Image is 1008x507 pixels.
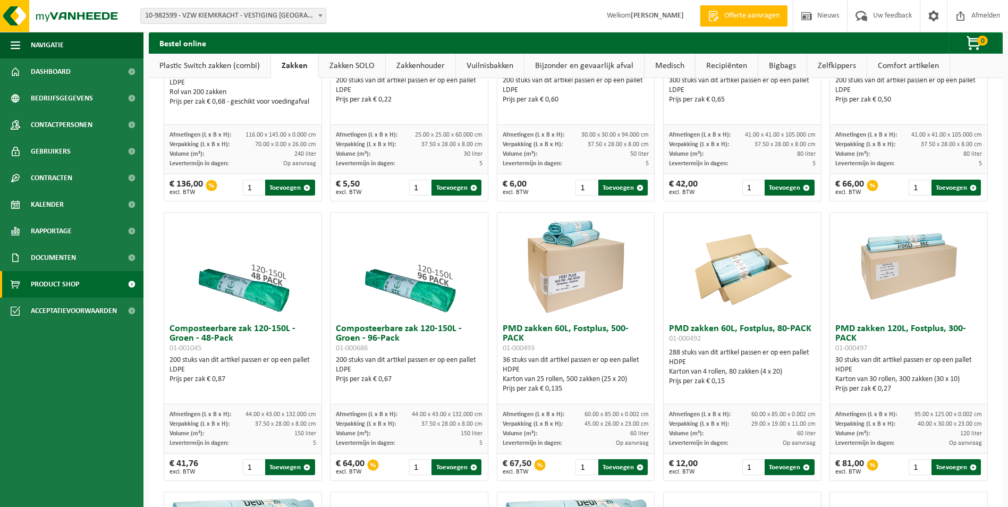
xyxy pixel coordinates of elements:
[336,95,482,105] div: Prijs per zak € 0,22
[503,375,649,384] div: Karton van 25 rollen, 500 zakken (25 x 20)
[616,440,649,446] span: Op aanvraag
[765,459,814,475] button: Toevoegen
[751,421,816,427] span: 29.00 x 19.00 x 11.00 cm
[431,459,481,475] button: Toevoegen
[265,459,315,475] button: Toevoegen
[503,324,649,353] h3: PMD zakken 60L, Fostplus, 500-PACK
[170,411,231,418] span: Afmetingen (L x B x H):
[479,160,482,167] span: 5
[336,151,370,157] span: Volume (m³):
[835,132,897,138] span: Afmetingen (L x B x H):
[31,271,79,298] span: Product Shop
[336,86,482,95] div: LDPE
[170,180,203,196] div: € 136,00
[243,459,264,475] input: 1
[669,324,816,345] h3: PMD zakken 60L, Fostplus, 80-PACK
[696,54,758,78] a: Recipiënten
[294,430,316,437] span: 150 liter
[758,54,807,78] a: Bigbags
[645,54,695,78] a: Medisch
[669,367,816,377] div: Karton van 4 rollen, 80 zakken (4 x 20)
[585,421,649,427] span: 45.00 x 26.00 x 23.00 cm
[669,335,701,343] span: 01-000492
[412,411,482,418] span: 44.00 x 43.00 x 132.000 cm
[963,151,982,157] span: 80 liter
[503,151,537,157] span: Volume (m³):
[742,180,764,196] input: 1
[909,180,930,196] input: 1
[835,151,870,157] span: Volume (m³):
[745,132,816,138] span: 41.00 x 41.00 x 105.000 cm
[170,440,228,446] span: Levertermijn in dagen:
[669,440,728,446] span: Levertermijn in dagen:
[503,180,529,196] div: € 6,00
[336,430,370,437] span: Volume (m³):
[503,365,649,375] div: HDPE
[415,132,482,138] span: 25.00 x 25.00 x 60.000 cm
[190,213,296,319] img: 01-001045
[742,459,764,475] input: 1
[669,411,731,418] span: Afmetingen (L x B x H):
[669,189,698,196] span: excl. BTW
[336,344,368,352] span: 01-000686
[669,76,816,105] div: 300 stuks van dit artikel passen er op een pallet
[336,365,482,375] div: LDPE
[669,348,816,386] div: 288 stuks van dit artikel passen er op een pallet
[456,54,524,78] a: Vuilnisbakken
[918,421,982,427] span: 40.00 x 30.00 x 23.00 cm
[598,180,648,196] button: Toevoegen
[503,469,531,475] span: excl. BTW
[669,430,704,437] span: Volume (m³):
[255,421,316,427] span: 37.50 x 28.00 x 8.00 cm
[170,430,204,437] span: Volume (m³):
[31,32,64,58] span: Navigatie
[503,86,649,95] div: LDPE
[431,180,481,196] button: Toevoegen
[265,180,315,196] button: Toevoegen
[503,411,564,418] span: Afmetingen (L x B x H):
[170,151,204,157] span: Volume (m³):
[914,411,982,418] span: 95.00 x 125.00 x 0.002 cm
[356,213,462,319] img: 01-000686
[170,421,230,427] span: Verpakking (L x B x H):
[765,180,814,196] button: Toevoegen
[835,459,864,475] div: € 81,00
[336,421,396,427] span: Verpakking (L x B x H):
[503,421,563,427] span: Verpakking (L x B x H):
[245,132,316,138] span: 116.00 x 145.00 x 0.000 cm
[294,151,316,157] span: 240 liter
[31,244,76,271] span: Documenten
[835,356,982,394] div: 30 stuks van dit artikel passen er op een pallet
[669,86,816,95] div: LDPE
[949,440,982,446] span: Op aanvraag
[461,430,482,437] span: 150 liter
[855,213,962,319] img: 01-000497
[421,141,482,148] span: 37.50 x 28.00 x 8.00 cm
[783,440,816,446] span: Op aanvraag
[140,8,326,24] span: 10-982599 - VZW KIEMKRACHT - VESTIGING DENDERMONDE - DENDERMONDE
[503,344,535,352] span: 01-000493
[797,151,816,157] span: 80 liter
[835,440,894,446] span: Levertermijn in dagen:
[336,469,365,475] span: excl. BTW
[386,54,455,78] a: Zakkenhouder
[835,411,897,418] span: Afmetingen (L x B x H):
[755,141,816,148] span: 37.50 x 28.00 x 8.00 cm
[835,95,982,105] div: Prijs per zak € 0,50
[581,132,649,138] span: 30.00 x 30.00 x 94.000 cm
[588,141,649,148] span: 37.50 x 28.00 x 8.00 cm
[336,440,395,446] span: Levertermijn in dagen:
[722,11,782,21] span: Offerte aanvragen
[479,440,482,446] span: 5
[797,430,816,437] span: 60 liter
[630,430,649,437] span: 60 liter
[646,160,649,167] span: 5
[503,430,537,437] span: Volume (m³):
[409,459,430,475] input: 1
[170,365,316,375] div: LDPE
[931,459,981,475] button: Toevoegen
[669,180,698,196] div: € 42,00
[255,141,316,148] span: 70.00 x 0.00 x 26.00 cm
[948,32,1002,54] button: 0
[669,95,816,105] div: Prijs per zak € 0,65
